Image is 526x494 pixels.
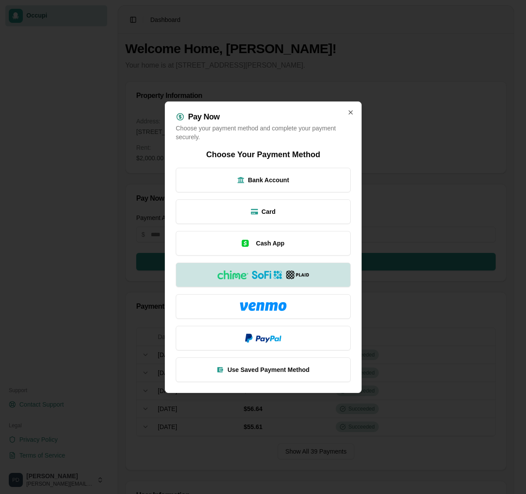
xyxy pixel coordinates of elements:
p: Choose your payment method and complete your payment securely. [176,124,351,141]
button: Bank Account [176,168,351,192]
button: Use Saved Payment Method [176,357,351,382]
button: Cash App [176,231,351,256]
span: Bank Account [248,176,289,184]
img: Venmo logo [240,302,287,311]
span: Card [261,207,276,216]
img: Plaid logo [286,270,309,279]
h2: Choose Your Payment Method [206,148,320,161]
img: SoFi logo [252,270,283,279]
img: PayPal logo [245,334,281,343]
span: Use Saved Payment Method [227,365,309,374]
span: Cash App [256,239,284,248]
img: Chime logo [218,270,248,279]
h2: Pay Now [188,113,220,121]
button: Card [176,199,351,224]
